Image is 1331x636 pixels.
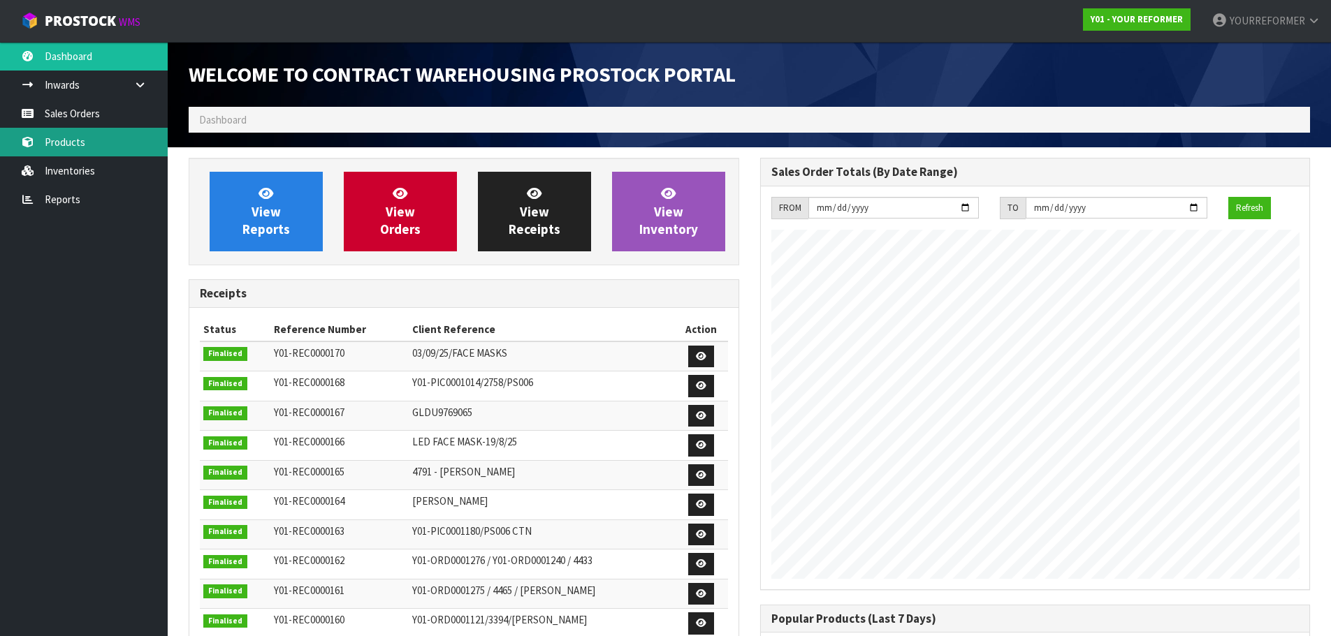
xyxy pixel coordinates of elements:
[612,172,725,251] a: ViewInventory
[274,554,344,567] span: Y01-REC0000162
[274,524,344,538] span: Y01-REC0000163
[412,376,533,389] span: Y01-PIC0001014/2758/PS006
[274,584,344,597] span: Y01-REC0000161
[771,612,1300,626] h3: Popular Products (Last 7 Days)
[203,466,247,480] span: Finalised
[412,406,472,419] span: GLDU9769065
[203,377,247,391] span: Finalised
[412,524,532,538] span: Y01-PIC0001180/PS006 CTN
[203,584,247,598] span: Finalised
[45,12,116,30] span: ProStock
[203,406,247,420] span: Finalised
[412,494,488,508] span: [PERSON_NAME]
[200,318,270,341] th: Status
[344,172,457,251] a: ViewOrders
[509,185,560,237] span: View Receipts
[639,185,698,237] span: View Inventory
[674,318,728,341] th: Action
[203,525,247,539] span: Finalised
[412,613,587,626] span: Y01-ORD0001121/3394/[PERSON_NAME]
[203,614,247,628] span: Finalised
[1230,14,1305,27] span: YOURREFORMER
[199,113,247,126] span: Dashboard
[409,318,674,341] th: Client Reference
[771,165,1300,179] h3: Sales Order Totals (By Date Range)
[119,15,140,29] small: WMS
[1000,197,1026,219] div: TO
[274,494,344,508] span: Y01-REC0000164
[200,287,728,300] h3: Receipts
[412,584,595,597] span: Y01-ORD0001275 / 4465 / [PERSON_NAME]
[1091,13,1183,25] strong: Y01 - YOUR REFORMER
[189,61,736,87] span: Welcome to Contract Warehousing ProStock Portal
[274,346,344,360] span: Y01-REC0000170
[274,613,344,626] span: Y01-REC0000160
[203,347,247,361] span: Finalised
[203,555,247,569] span: Finalised
[274,435,344,448] span: Y01-REC0000166
[274,376,344,389] span: Y01-REC0000168
[412,346,507,360] span: 03/09/25/FACE MASKS
[203,496,247,510] span: Finalised
[274,406,344,419] span: Y01-REC0000167
[1228,197,1271,219] button: Refresh
[210,172,323,251] a: ViewReports
[412,554,592,567] span: Y01-ORD0001276 / Y01-ORD0001240 / 4433
[412,435,517,448] span: LED FACE MASK-19/8/25
[274,465,344,478] span: Y01-REC0000165
[412,465,515,478] span: 4791 - [PERSON_NAME]
[21,12,38,29] img: cube-alt.png
[203,436,247,450] span: Finalised
[478,172,591,251] a: ViewReceipts
[270,318,409,341] th: Reference Number
[242,185,290,237] span: View Reports
[771,197,808,219] div: FROM
[380,185,421,237] span: View Orders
